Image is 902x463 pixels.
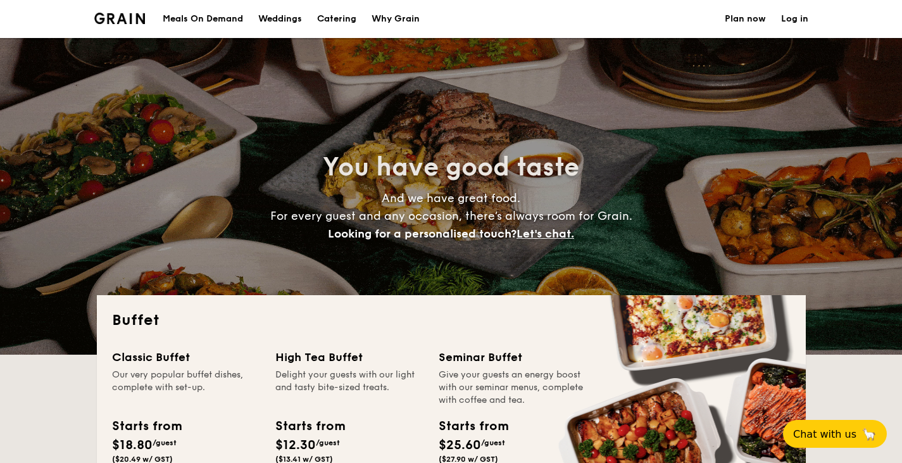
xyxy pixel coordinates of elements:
span: $18.80 [112,438,153,453]
span: Let's chat. [517,227,574,241]
span: $12.30 [275,438,316,453]
span: /guest [153,438,177,447]
span: You have good taste [323,152,579,182]
img: Grain [94,13,146,24]
span: /guest [481,438,505,447]
span: $25.60 [439,438,481,453]
div: Seminar Buffet [439,348,587,366]
button: Chat with us🦙 [783,420,887,448]
a: Logotype [94,13,146,24]
span: Looking for a personalised touch? [328,227,517,241]
span: And we have great food. For every guest and any occasion, there’s always room for Grain. [270,191,632,241]
div: Starts from [275,417,344,436]
div: Starts from [112,417,181,436]
span: Chat with us [793,428,856,440]
div: High Tea Buffet [275,348,423,366]
span: 🦙 [861,427,877,441]
h2: Buffet [112,310,791,331]
div: Delight your guests with our light and tasty bite-sized treats. [275,369,423,407]
div: Starts from [439,417,508,436]
div: Classic Buffet [112,348,260,366]
div: Our very popular buffet dishes, complete with set-up. [112,369,260,407]
span: /guest [316,438,340,447]
div: Give your guests an energy boost with our seminar menus, complete with coffee and tea. [439,369,587,407]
